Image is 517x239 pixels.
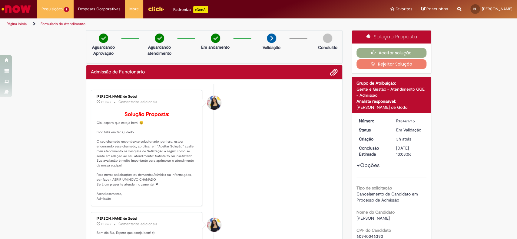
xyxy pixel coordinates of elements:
a: Formulário de Atendimento [41,21,85,26]
small: Comentários adicionais [118,221,157,227]
p: Validação [263,44,280,50]
div: [PERSON_NAME] de Godoi [356,104,426,110]
img: ServiceNow [1,3,32,15]
img: check-circle-green.png [155,34,164,43]
div: 29/08/2025 11:03:03 [396,136,424,142]
div: Ana Santos de Godoi [207,96,221,110]
span: Despesas Corporativas [78,6,120,12]
p: Em andamento [201,44,230,50]
p: Aguardando atendimento [145,44,174,56]
b: Solução Proposta: [124,111,169,118]
div: Analista responsável: [356,98,426,104]
span: 9 [64,7,69,12]
span: 2h atrás [101,100,111,104]
time: 29/08/2025 11:03:03 [396,136,411,142]
button: Aceitar solução [356,48,426,58]
h2: Admissão de Funcionário Histórico de tíquete [91,69,145,75]
div: R13461715 [396,118,424,124]
p: Olá, espero que esteja bem! 😊 Fico feliz em ter ajudado. O seu chamado encontra-se solucionado, p... [97,111,197,201]
img: arrow-next.png [267,34,276,43]
div: Grupo de Atribuição: [356,80,426,86]
dt: Status [354,127,392,133]
b: CPF do Candidato [356,228,391,233]
div: Em Validação [396,127,424,133]
div: [PERSON_NAME] de Godoi [97,217,197,221]
span: [PERSON_NAME] [482,6,512,11]
p: Concluído [318,44,337,50]
time: 29/08/2025 11:46:30 [101,100,111,104]
b: Tipo de solicitação [356,185,392,191]
span: Cancelamento de Candidato em Processo de Admissão [356,191,419,203]
b: Nome do Candidato [356,209,395,215]
small: Comentários adicionais [118,99,157,105]
span: 60940046393 [356,234,383,239]
span: Requisições [41,6,63,12]
p: Aguardando Aprovação [89,44,118,56]
div: Gente e Gestão - Atendimento GGE - Admissão [356,86,426,98]
img: check-circle-green.png [211,34,220,43]
p: +GenAi [193,6,208,13]
div: Padroniza [173,6,208,13]
span: 2h atrás [101,222,111,226]
span: Rascunhos [426,6,448,12]
div: Ana Santos de Godoi [207,218,221,232]
a: Rascunhos [421,6,448,12]
button: Rejeitar Solução [356,59,426,69]
span: 3h atrás [396,136,411,142]
span: BL [473,7,477,11]
img: img-circle-grey.png [323,34,332,43]
ul: Trilhas de página [5,18,340,30]
span: Favoritos [396,6,412,12]
dt: Conclusão Estimada [354,145,392,157]
div: Solução Proposta [352,31,431,44]
div: [DATE] 13:03:06 [396,145,424,157]
button: Adicionar anexos [330,68,338,76]
img: check-circle-green.png [99,34,108,43]
a: Página inicial [7,21,28,26]
div: [PERSON_NAME] de Godoi [97,95,197,99]
span: [PERSON_NAME] [356,215,390,221]
dt: Número [354,118,392,124]
span: More [129,6,139,12]
img: click_logo_yellow_360x200.png [148,4,164,13]
dt: Criação [354,136,392,142]
time: 29/08/2025 11:46:21 [101,222,111,226]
